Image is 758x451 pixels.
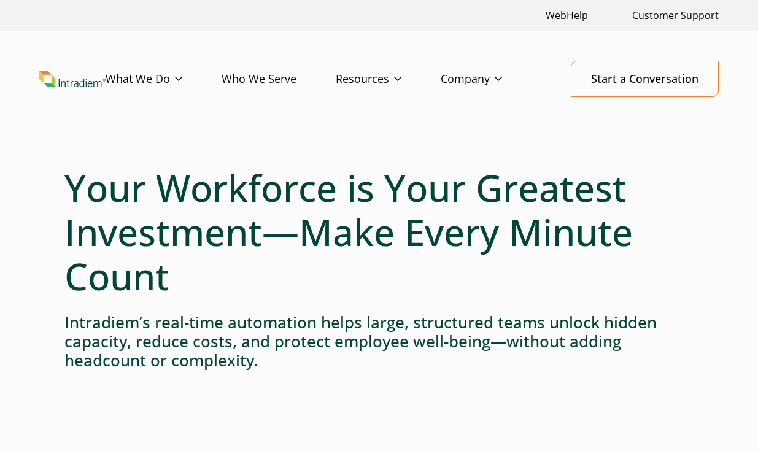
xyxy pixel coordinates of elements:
[64,166,694,298] h1: Your Workforce is Your Greatest Investment—Make Every Minute Count
[222,61,336,97] a: Who We Serve
[541,2,593,29] a: Link opens in a new window
[336,61,441,97] a: Resources
[571,61,719,97] a: Start a Conversation
[64,313,694,371] h4: Intradiem’s real-time automation helps large, structured teams unlock hidden capacity, reduce cos...
[39,71,106,87] a: Link to homepage of Intradiem
[627,2,724,29] a: Customer Support
[106,61,222,97] a: What We Do
[441,61,541,97] a: Company
[39,71,106,87] img: Intradiem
